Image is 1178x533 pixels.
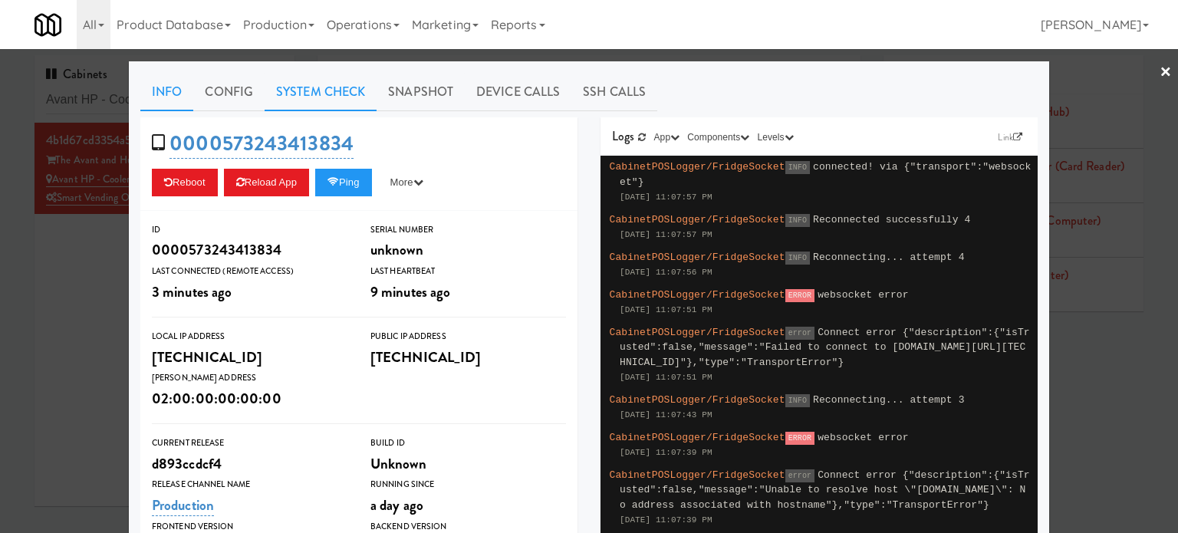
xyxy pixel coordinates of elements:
div: [PERSON_NAME] Address [152,370,347,386]
span: CabinetPOSLogger/FridgeSocket [610,161,785,173]
div: Build Id [370,436,566,451]
span: INFO [785,394,810,407]
div: Current Release [152,436,347,451]
div: Public IP Address [370,329,566,344]
div: 02:00:00:00:00:00 [152,386,347,412]
a: × [1160,49,1172,97]
div: 0000573243413834 [152,237,347,263]
div: unknown [370,237,566,263]
div: Release Channel Name [152,477,347,492]
span: error [785,327,815,340]
span: Reconnecting... attempt 3 [813,394,965,406]
span: INFO [785,214,810,227]
span: Logs [612,127,634,145]
span: [DATE] 11:07:56 PM [620,268,712,277]
div: Local IP Address [152,329,347,344]
span: INFO [785,161,810,174]
a: SSH Calls [571,73,657,111]
a: Config [193,73,265,111]
span: websocket error [818,289,909,301]
div: d893ccdcf4 [152,451,347,477]
span: Reconnected successfully 4 [813,214,970,225]
div: Serial Number [370,222,566,238]
span: CabinetPOSLogger/FridgeSocket [610,289,785,301]
span: [DATE] 11:07:57 PM [620,230,712,239]
button: More [378,169,436,196]
button: Levels [753,130,797,145]
span: 9 minutes ago [370,281,450,302]
span: Connect error {"description":{"isTrusted":false,"message":"Unable to resolve host \"[DOMAIN_NAME]... [620,469,1030,511]
span: [DATE] 11:07:39 PM [620,448,712,457]
span: ERROR [785,289,815,302]
span: ERROR [785,432,815,445]
span: CabinetPOSLogger/FridgeSocket [610,214,785,225]
span: CabinetPOSLogger/FridgeSocket [610,327,785,338]
span: [DATE] 11:07:51 PM [620,305,712,314]
span: a day ago [370,495,423,515]
a: Device Calls [465,73,571,111]
div: Last Heartbeat [370,264,566,279]
span: [DATE] 11:07:39 PM [620,515,712,525]
span: CabinetPOSLogger/FridgeSocket [610,252,785,263]
div: ID [152,222,347,238]
a: Production [152,495,214,516]
span: Reconnecting... attempt 4 [813,252,965,263]
span: INFO [785,252,810,265]
a: Info [140,73,193,111]
button: Reload App [224,169,309,196]
span: websocket error [818,432,909,443]
a: 0000573243413834 [169,129,354,159]
div: Running Since [370,477,566,492]
a: System Check [265,73,377,111]
span: [DATE] 11:07:57 PM [620,192,712,202]
span: CabinetPOSLogger/FridgeSocket [610,432,785,443]
span: CabinetPOSLogger/FridgeSocket [610,394,785,406]
img: Micromart [35,12,61,38]
button: Components [683,130,753,145]
button: App [650,130,684,145]
span: CabinetPOSLogger/FridgeSocket [610,469,785,481]
span: Connect error {"description":{"isTrusted":false,"message":"Failed to connect to [DOMAIN_NAME][URL... [620,327,1030,368]
div: [TECHNICAL_ID] [152,344,347,370]
span: error [785,469,815,482]
a: Snapshot [377,73,465,111]
div: [TECHNICAL_ID] [370,344,566,370]
span: connected! via {"transport":"websocket"} [620,161,1032,188]
span: 3 minutes ago [152,281,232,302]
button: Ping [315,169,372,196]
a: Link [994,130,1026,145]
button: Reboot [152,169,218,196]
div: Last Connected (Remote Access) [152,264,347,279]
span: [DATE] 11:07:43 PM [620,410,712,419]
div: Unknown [370,451,566,477]
span: [DATE] 11:07:51 PM [620,373,712,382]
